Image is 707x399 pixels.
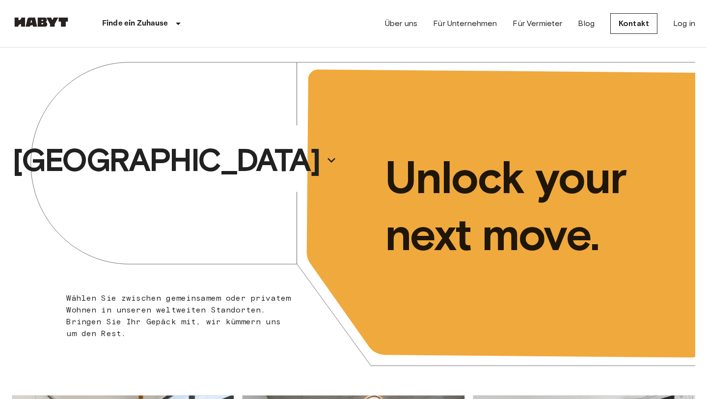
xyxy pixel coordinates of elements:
[578,18,595,29] a: Blog
[12,141,320,180] p: [GEOGRAPHIC_DATA]
[513,18,562,29] a: Für Vermieter
[12,17,71,27] img: Habyt
[66,292,292,340] p: Wählen Sie zwischen gemeinsamem oder privatem Wohnen in unseren weltweiten Standorten. Bringen Si...
[102,18,168,29] p: Finde ein Zuhause
[385,149,680,263] p: Unlock your next move.
[8,138,341,183] button: [GEOGRAPHIC_DATA]
[385,18,417,29] a: Über uns
[610,13,657,34] a: Kontakt
[673,18,695,29] a: Log in
[433,18,497,29] a: Für Unternehmen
